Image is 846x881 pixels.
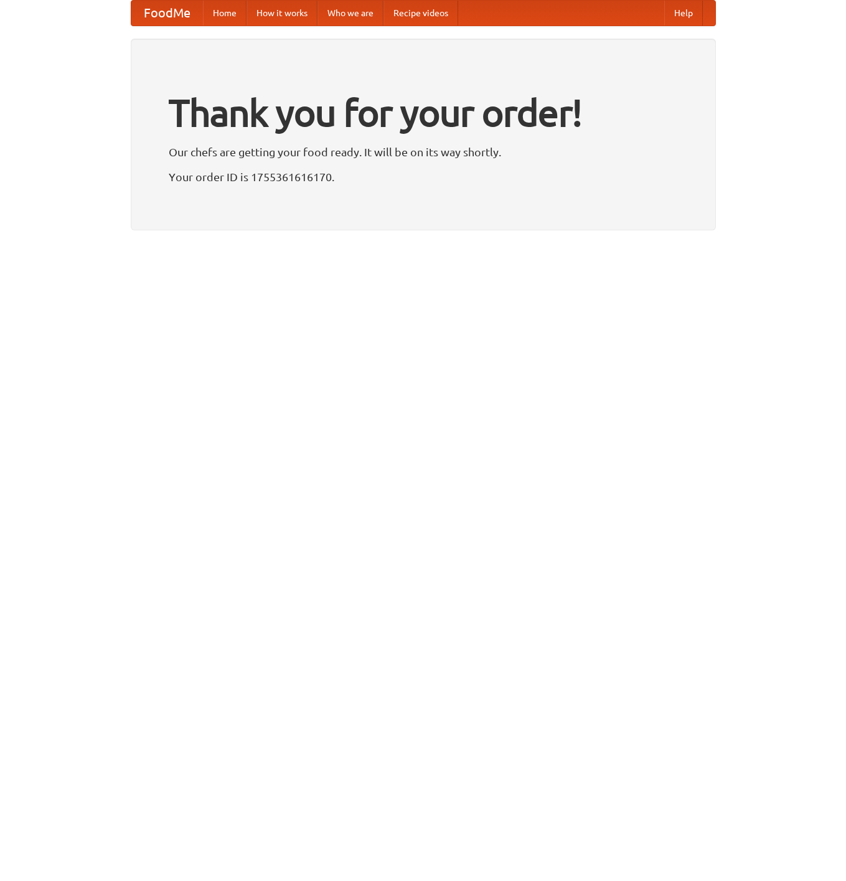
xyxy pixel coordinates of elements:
a: FoodMe [131,1,203,26]
h1: Thank you for your order! [169,83,678,143]
a: Who we are [317,1,383,26]
a: Help [664,1,703,26]
p: Your order ID is 1755361616170. [169,167,678,186]
a: Recipe videos [383,1,458,26]
a: Home [203,1,247,26]
p: Our chefs are getting your food ready. It will be on its way shortly. [169,143,678,161]
a: How it works [247,1,317,26]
